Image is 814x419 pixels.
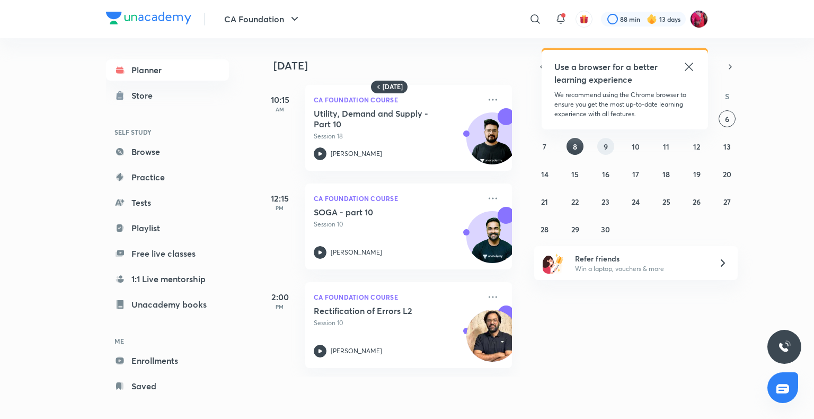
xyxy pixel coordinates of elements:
[627,193,644,210] button: September 24, 2025
[567,221,583,238] button: September 29, 2025
[688,165,705,182] button: September 19, 2025
[106,332,229,350] h6: ME
[719,110,736,127] button: September 6, 2025
[693,169,701,179] abbr: September 19, 2025
[658,193,675,210] button: September 25, 2025
[723,197,731,207] abbr: September 27, 2025
[778,341,791,353] img: ttu
[647,14,657,24] img: streak
[331,248,382,257] p: [PERSON_NAME]
[106,294,229,315] a: Unacademy books
[579,14,589,24] img: avatar
[543,252,564,274] img: referral
[314,220,480,229] p: Session 10
[602,169,609,179] abbr: September 16, 2025
[690,10,708,28] img: Anushka Gupta
[597,138,614,155] button: September 9, 2025
[106,217,229,239] a: Playlist
[106,243,229,264] a: Free live classes
[314,207,446,217] h5: SOGA - part 10
[719,138,736,155] button: September 13, 2025
[723,142,731,152] abbr: September 13, 2025
[106,192,229,213] a: Tests
[314,132,480,141] p: Session 18
[106,123,229,141] h6: SELF STUDY
[597,193,614,210] button: September 23, 2025
[601,224,610,234] abbr: September 30, 2025
[541,197,548,207] abbr: September 21, 2025
[658,165,675,182] button: September 18, 2025
[693,197,701,207] abbr: September 26, 2025
[658,138,675,155] button: September 11, 2025
[575,253,705,264] h6: Refer friends
[663,142,669,152] abbr: September 11, 2025
[106,350,229,371] a: Enrollments
[725,114,729,124] abbr: September 6, 2025
[314,108,446,129] h5: Utility, Demand and Supply - Part 10
[571,224,579,234] abbr: September 29, 2025
[719,165,736,182] button: September 20, 2025
[259,106,301,112] p: AM
[259,205,301,211] p: PM
[632,197,640,207] abbr: September 24, 2025
[106,376,229,397] a: Saved
[259,93,301,106] h5: 10:15
[314,192,480,205] p: CA Foundation Course
[632,169,639,179] abbr: September 17, 2025
[554,90,695,119] p: We recommend using the Chrome browser to ensure you get the most up-to-date learning experience w...
[597,165,614,182] button: September 16, 2025
[571,197,579,207] abbr: September 22, 2025
[725,91,729,101] abbr: Saturday
[573,142,577,152] abbr: September 8, 2025
[106,12,191,27] a: Company Logo
[688,193,705,210] button: September 26, 2025
[331,346,382,356] p: [PERSON_NAME]
[541,169,548,179] abbr: September 14, 2025
[106,268,229,290] a: 1:1 Live mentorship
[467,217,518,268] img: Avatar
[314,318,480,328] p: Session 10
[314,305,446,316] h5: Rectification of Errors L2
[383,83,403,91] h6: [DATE]
[131,89,159,102] div: Store
[543,142,546,152] abbr: September 7, 2025
[106,141,229,162] a: Browse
[259,303,301,310] p: PM
[554,60,660,86] h5: Use a browser for a better learning experience
[536,221,553,238] button: September 28, 2025
[567,165,583,182] button: September 15, 2025
[662,169,670,179] abbr: September 18, 2025
[693,142,700,152] abbr: September 12, 2025
[597,221,614,238] button: September 30, 2025
[314,291,480,303] p: CA Foundation Course
[604,142,608,152] abbr: September 9, 2025
[259,192,301,205] h5: 12:15
[627,165,644,182] button: September 17, 2025
[106,12,191,24] img: Company Logo
[536,165,553,182] button: September 14, 2025
[536,138,553,155] button: September 7, 2025
[106,167,229,188] a: Practice
[576,11,592,28] button: avatar
[273,59,523,72] h4: [DATE]
[106,59,229,81] a: Planner
[627,138,644,155] button: September 10, 2025
[662,197,670,207] abbr: September 25, 2025
[571,169,579,179] abbr: September 15, 2025
[467,118,518,169] img: Avatar
[567,193,583,210] button: September 22, 2025
[331,149,382,159] p: [PERSON_NAME]
[259,291,301,303] h5: 2:00
[106,85,229,106] a: Store
[536,193,553,210] button: September 21, 2025
[601,197,609,207] abbr: September 23, 2025
[688,138,705,155] button: September 12, 2025
[218,8,307,30] button: CA Foundation
[567,138,583,155] button: September 8, 2025
[719,193,736,210] button: September 27, 2025
[575,264,705,274] p: Win a laptop, vouchers & more
[314,93,480,106] p: CA Foundation Course
[632,142,640,152] abbr: September 10, 2025
[723,169,731,179] abbr: September 20, 2025
[541,224,548,234] abbr: September 28, 2025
